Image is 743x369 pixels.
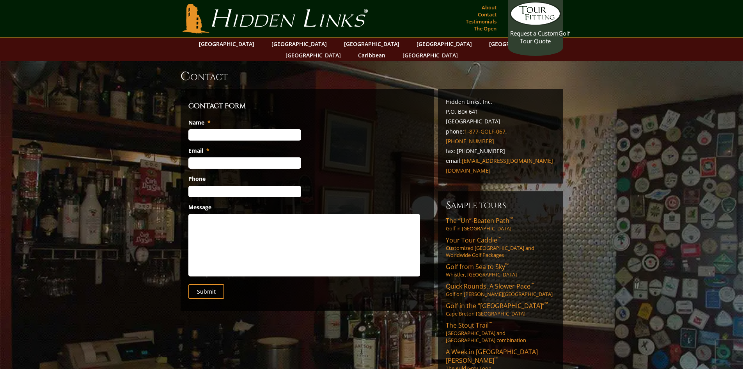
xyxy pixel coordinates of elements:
input: Submit [188,284,224,299]
span: Golf from Sea to Sky [446,262,509,271]
span: The “Un”-Beaten Path [446,216,513,225]
a: The Open [472,23,498,34]
sup: ™ [497,235,501,242]
a: About [480,2,498,13]
sup: ™ [530,281,534,288]
sup: ™ [494,355,498,362]
sup: ™ [544,301,548,307]
span: A Week in [GEOGRAPHIC_DATA][PERSON_NAME] [446,348,538,365]
label: Phone [188,175,206,182]
a: Your Tour Caddie™Customized [GEOGRAPHIC_DATA] and Worldwide Golf Packages [446,236,555,258]
a: [GEOGRAPHIC_DATA] [195,38,258,50]
a: [PHONE_NUMBER] [446,137,494,145]
span: Request a Custom [510,29,559,37]
a: [EMAIL_ADDRESS][DOMAIN_NAME] [462,157,553,164]
span: Golf in the “[GEOGRAPHIC_DATA]” [446,301,548,310]
sup: ™ [509,216,513,222]
a: [GEOGRAPHIC_DATA] [399,50,462,61]
h1: Contact [181,69,563,84]
span: Quick Rounds, A Slower Pace [446,282,534,291]
h6: Sample Tours [446,199,555,212]
a: Request a CustomGolf Tour Quote [510,2,561,45]
a: Golf from Sea to Sky™Whistler, [GEOGRAPHIC_DATA] [446,262,555,278]
a: The Stout Trail™[GEOGRAPHIC_DATA] and [GEOGRAPHIC_DATA] combination [446,321,555,344]
sup: ™ [505,262,509,268]
label: Email [188,147,209,154]
a: Quick Rounds, A Slower Pace™Golf on [PERSON_NAME][GEOGRAPHIC_DATA] [446,282,555,298]
p: Hidden Links, Inc. P.O. Box 641 [GEOGRAPHIC_DATA] phone: , fax: [PHONE_NUMBER] email: [446,97,555,176]
a: [GEOGRAPHIC_DATA] [268,38,331,50]
a: [GEOGRAPHIC_DATA] [282,50,345,61]
a: 1-877-GOLF-067 [464,128,505,135]
a: Contact [476,9,498,20]
a: [GEOGRAPHIC_DATA] [485,38,548,50]
span: The Stout Trail [446,321,492,330]
a: [GEOGRAPHIC_DATA] [413,38,476,50]
span: Your Tour Caddie [446,236,501,244]
a: Caribbean [354,50,389,61]
label: Message [188,204,211,211]
a: Golf in the “[GEOGRAPHIC_DATA]”™Cape Breton [GEOGRAPHIC_DATA] [446,301,555,317]
a: The “Un”-Beaten Path™Golf in [GEOGRAPHIC_DATA] [446,216,555,232]
h3: Contact Form [188,101,426,112]
a: [GEOGRAPHIC_DATA] [340,38,403,50]
a: Testimonials [464,16,498,27]
label: Name [188,119,211,126]
sup: ™ [489,320,492,327]
a: [DOMAIN_NAME] [446,167,491,174]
